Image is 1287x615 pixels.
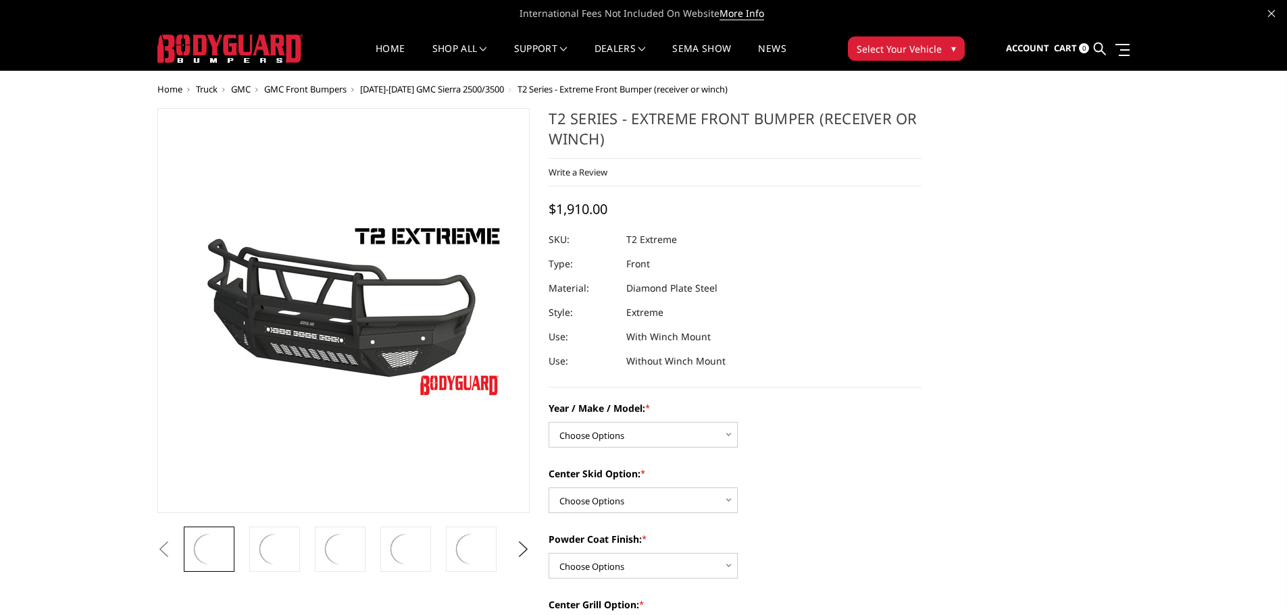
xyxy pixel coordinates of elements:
[191,531,228,568] img: T2 Series - Extreme Front Bumper (receiver or winch)
[514,44,567,70] a: Support
[626,349,726,373] dd: Without Winch Mount
[196,83,218,95] a: Truck
[264,83,347,95] a: GMC Front Bumpers
[549,276,616,300] dt: Material:
[256,531,293,568] img: T2 Series - Extreme Front Bumper (receiver or winch)
[720,7,764,20] a: More Info
[626,325,711,349] dd: With Winch Mount
[595,44,646,70] a: Dealers
[626,300,663,325] dd: Extreme
[387,531,424,568] img: T2 Series - Extreme Front Bumper (receiver or winch)
[758,44,786,70] a: News
[154,539,174,560] button: Previous
[951,41,956,55] span: ▾
[848,36,965,61] button: Select Your Vehicle
[174,216,512,406] img: T2 Series - Extreme Front Bumper (receiver or winch)
[1006,42,1049,54] span: Account
[1054,42,1077,54] span: Cart
[549,108,922,159] h1: T2 Series - Extreme Front Bumper (receiver or winch)
[231,83,251,95] a: GMC
[1006,30,1049,67] a: Account
[1079,43,1089,53] span: 0
[549,325,616,349] dt: Use:
[549,300,616,325] dt: Style:
[857,42,942,56] span: Select Your Vehicle
[518,83,728,95] span: T2 Series - Extreme Front Bumper (receiver or winch)
[157,108,530,513] a: T2 Series - Extreme Front Bumper (receiver or winch)
[1054,30,1089,67] a: Cart 0
[672,44,731,70] a: SEMA Show
[322,531,359,568] img: T2 Series - Extreme Front Bumper (receiver or winch)
[432,44,487,70] a: shop all
[453,531,490,568] img: T2 Series - Extreme Front Bumper (receiver or winch)
[549,228,616,252] dt: SKU:
[626,252,650,276] dd: Front
[549,349,616,373] dt: Use:
[549,252,616,276] dt: Type:
[549,200,607,218] span: $1,910.00
[549,401,922,415] label: Year / Make / Model:
[157,34,303,63] img: BODYGUARD BUMPERS
[626,228,677,252] dd: T2 Extreme
[549,597,922,612] label: Center Grill Option:
[626,276,717,300] dd: Diamond Plate Steel
[513,539,533,560] button: Next
[549,532,922,546] label: Powder Coat Finish:
[376,44,405,70] a: Home
[360,83,504,95] a: [DATE]-[DATE] GMC Sierra 2500/3500
[549,166,607,178] a: Write a Review
[549,466,922,481] label: Center Skid Option:
[157,83,182,95] a: Home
